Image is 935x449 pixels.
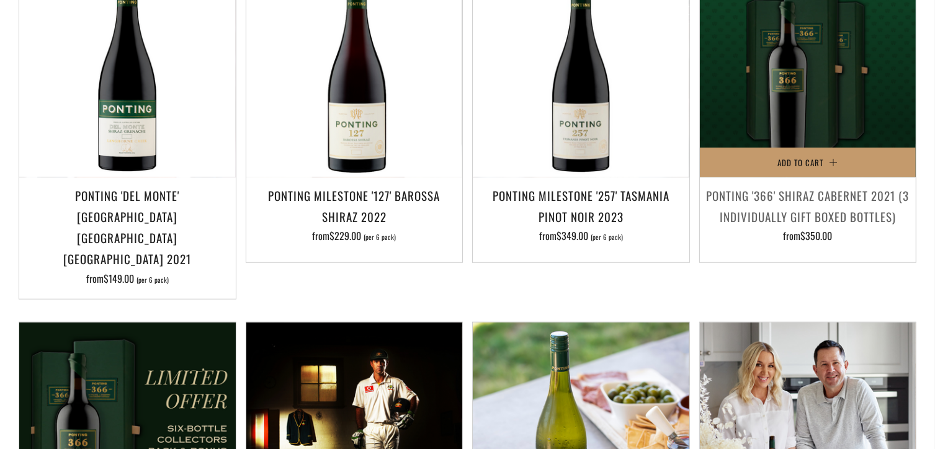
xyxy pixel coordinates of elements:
[783,228,832,243] span: from
[19,185,236,283] a: Ponting 'Del Monte' [GEOGRAPHIC_DATA] [GEOGRAPHIC_DATA] [GEOGRAPHIC_DATA] 2021 from$149.00 (per 6...
[364,234,396,241] span: (per 6 pack)
[777,156,823,169] span: Add to Cart
[329,228,361,243] span: $229.00
[706,185,910,227] h3: Ponting '366' Shiraz Cabernet 2021 (3 individually gift boxed bottles)
[25,185,230,270] h3: Ponting 'Del Monte' [GEOGRAPHIC_DATA] [GEOGRAPHIC_DATA] [GEOGRAPHIC_DATA] 2021
[700,185,916,247] a: Ponting '366' Shiraz Cabernet 2021 (3 individually gift boxed bottles) from$350.00
[539,228,623,243] span: from
[312,228,396,243] span: from
[246,185,463,247] a: Ponting Milestone '127' Barossa Shiraz 2022 from$229.00 (per 6 pack)
[86,271,169,286] span: from
[479,185,683,227] h3: Ponting Milestone '257' Tasmania Pinot Noir 2023
[253,185,457,227] h3: Ponting Milestone '127' Barossa Shiraz 2022
[104,271,134,286] span: $149.00
[800,228,832,243] span: $350.00
[557,228,588,243] span: $349.00
[591,234,623,241] span: (per 6 pack)
[136,277,169,283] span: (per 6 pack)
[473,185,689,247] a: Ponting Milestone '257' Tasmania Pinot Noir 2023 from$349.00 (per 6 pack)
[700,148,916,177] button: Add to Cart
